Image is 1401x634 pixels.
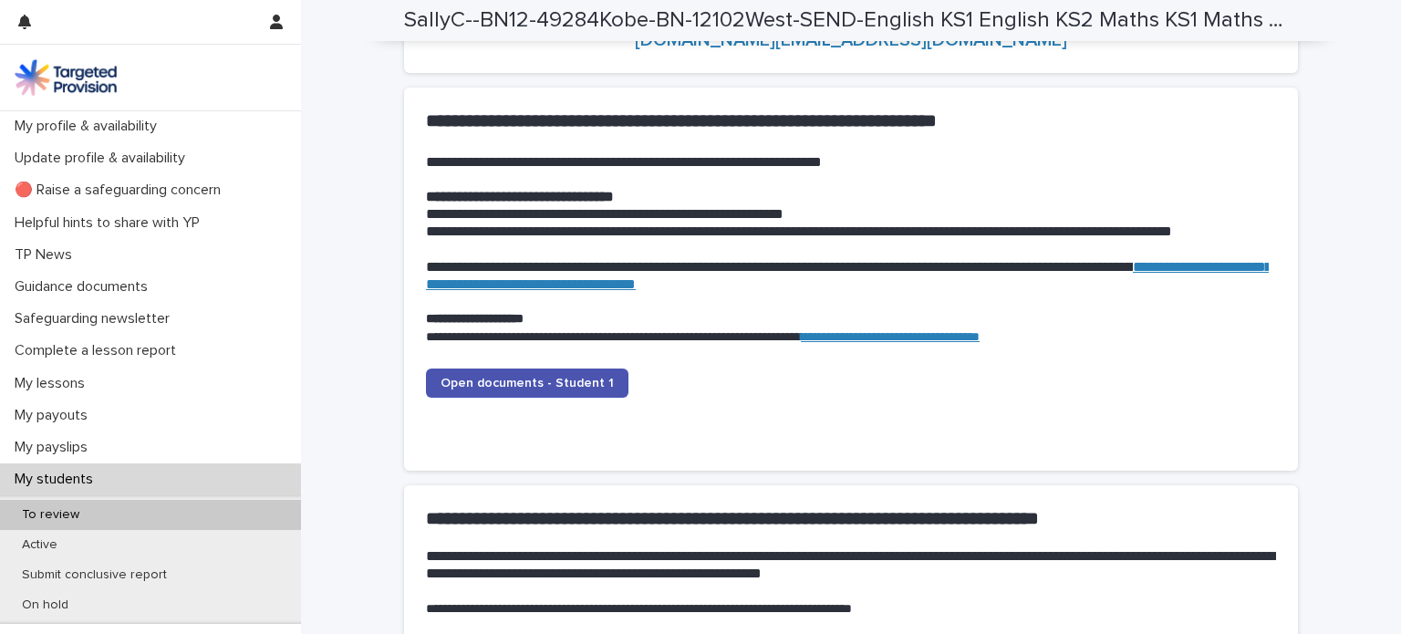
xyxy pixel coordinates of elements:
p: My payslips [7,439,102,456]
p: My profile & availability [7,118,171,135]
p: My students [7,471,108,488]
p: TP News [7,246,87,264]
a: Open documents - Student 1 [426,369,628,398]
p: To review [7,507,94,523]
h2: SallyC--BN12-49284Kobe-BN-12102West-SEND-English KS1 English KS2 Maths KS1 Maths KS2-16768 [404,7,1291,34]
img: M5nRWzHhSzIhMunXDL62 [15,59,117,96]
p: Submit conclusive report [7,567,182,583]
p: My lessons [7,375,99,392]
p: Complete a lesson report [7,342,191,359]
span: Open documents - Student 1 [441,377,614,390]
p: On hold [7,598,83,613]
p: Safeguarding newsletter [7,310,184,327]
a: [DOMAIN_NAME][EMAIL_ADDRESS][DOMAIN_NAME] [635,31,1067,49]
p: 🔴 Raise a safeguarding concern [7,182,235,199]
p: Guidance documents [7,278,162,296]
p: My payouts [7,407,102,424]
p: Update profile & availability [7,150,200,167]
p: Active [7,537,72,553]
p: Helpful hints to share with YP [7,214,214,232]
